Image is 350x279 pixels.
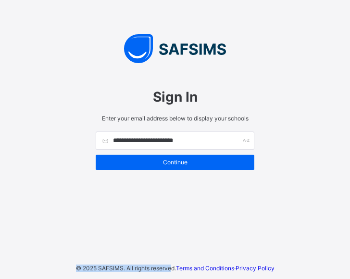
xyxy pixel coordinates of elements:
span: Sign In [96,89,254,105]
a: Terms and Conditions [176,265,234,272]
img: SAFSIMS Logo [86,34,264,63]
span: Enter your email address below to display your schools [96,115,254,122]
span: © 2025 SAFSIMS. All rights reserved. [76,265,176,272]
span: Continue [103,159,247,166]
span: · [176,265,275,272]
a: Privacy Policy [236,265,275,272]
